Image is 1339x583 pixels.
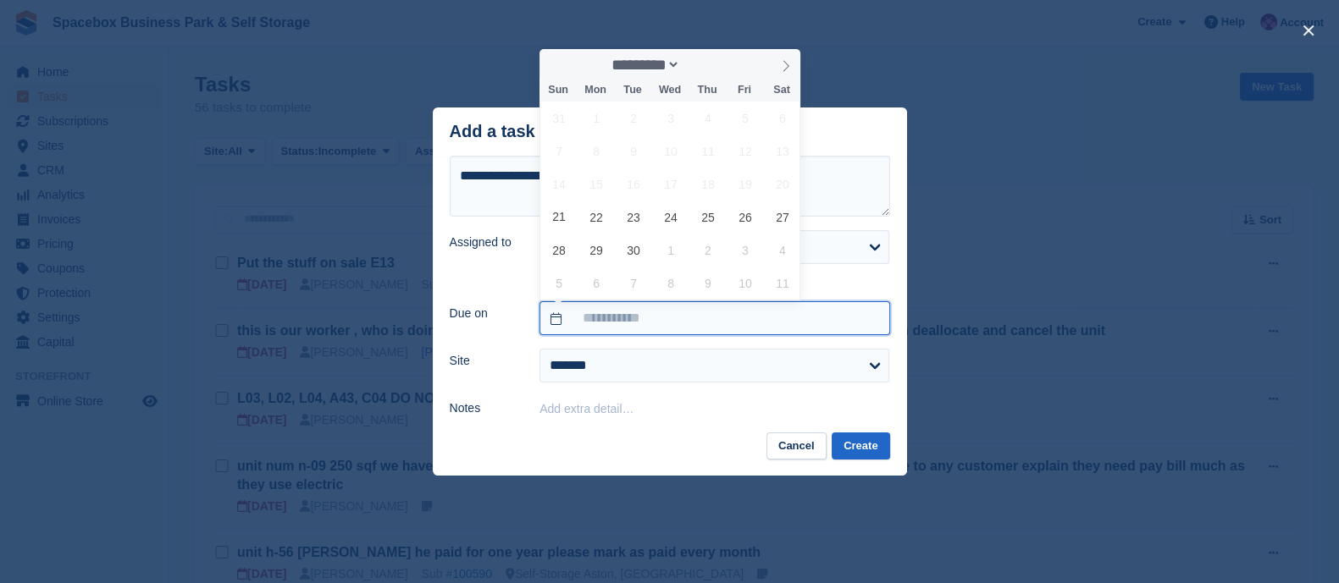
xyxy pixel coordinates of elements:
[580,135,613,168] span: September 8, 2025
[450,352,520,370] label: Site
[617,135,650,168] span: September 9, 2025
[691,267,724,300] span: October 9, 2025
[617,168,650,201] span: September 16, 2025
[450,122,551,141] div: Add a task
[654,168,687,201] span: September 17, 2025
[728,102,761,135] span: September 5, 2025
[654,267,687,300] span: October 8, 2025
[728,201,761,234] span: September 26, 2025
[577,85,614,96] span: Mon
[654,102,687,135] span: September 3, 2025
[543,234,576,267] span: September 28, 2025
[766,168,799,201] span: September 20, 2025
[450,399,520,417] label: Notes
[654,201,687,234] span: September 24, 2025
[543,102,576,135] span: August 31, 2025
[728,168,761,201] span: September 19, 2025
[680,56,733,74] input: Year
[766,102,799,135] span: September 6, 2025
[763,85,800,96] span: Sat
[450,234,520,251] label: Assigned to
[580,168,613,201] span: September 15, 2025
[617,234,650,267] span: September 30, 2025
[766,201,799,234] span: September 27, 2025
[766,234,799,267] span: October 4, 2025
[691,135,724,168] span: September 11, 2025
[617,102,650,135] span: September 2, 2025
[580,267,613,300] span: October 6, 2025
[606,56,681,74] select: Month
[539,402,634,415] button: Add extra detail…
[728,234,761,267] span: October 3, 2025
[580,201,613,234] span: September 22, 2025
[543,168,576,201] span: September 14, 2025
[832,432,889,460] button: Create
[654,135,687,168] span: September 10, 2025
[689,85,726,96] span: Thu
[617,201,650,234] span: September 23, 2025
[614,85,651,96] span: Tue
[580,234,613,267] span: September 29, 2025
[766,267,799,300] span: October 11, 2025
[617,267,650,300] span: October 7, 2025
[766,135,799,168] span: September 13, 2025
[1295,17,1322,44] button: close
[726,85,763,96] span: Fri
[651,85,689,96] span: Wed
[654,234,687,267] span: October 1, 2025
[766,432,827,460] button: Cancel
[450,305,520,322] label: Due on
[580,102,613,135] span: September 1, 2025
[728,135,761,168] span: September 12, 2025
[691,168,724,201] span: September 18, 2025
[543,201,576,234] span: September 21, 2025
[691,102,724,135] span: September 4, 2025
[691,234,724,267] span: October 2, 2025
[543,267,576,300] span: October 5, 2025
[728,267,761,300] span: October 10, 2025
[539,85,577,96] span: Sun
[691,201,724,234] span: September 25, 2025
[543,135,576,168] span: September 7, 2025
